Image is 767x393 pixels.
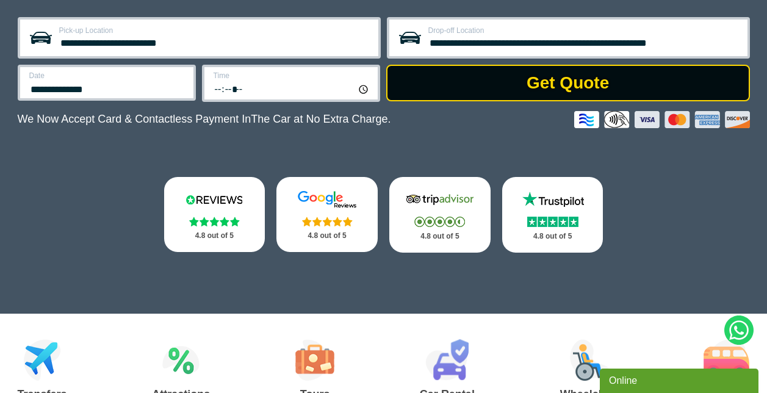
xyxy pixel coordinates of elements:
[389,177,491,253] a: Tripadvisor Stars 4.8 out of 5
[428,27,740,34] label: Drop-off Location
[178,228,252,243] p: 4.8 out of 5
[295,339,334,381] img: Tours
[600,366,761,393] iframe: chat widget
[425,339,469,381] img: Car Rental
[403,190,477,209] img: Tripadvisor
[29,72,186,79] label: Date
[516,190,589,209] img: Trustpilot
[386,65,750,101] button: Get Quote
[403,229,477,244] p: 4.8 out of 5
[178,190,251,209] img: Reviews.io
[24,339,61,381] img: Airport Transfers
[214,72,370,79] label: Time
[162,339,200,381] img: Attractions
[18,113,391,126] p: We Now Accept Card & Contactless Payment In
[414,217,465,227] img: Stars
[527,217,578,227] img: Stars
[290,190,364,209] img: Google
[290,228,364,243] p: 4.8 out of 5
[302,217,353,226] img: Stars
[251,113,391,125] span: The Car at No Extra Charge.
[164,177,265,252] a: Reviews.io Stars 4.8 out of 5
[189,217,240,226] img: Stars
[570,339,609,381] img: Wheelchair
[574,111,750,128] img: Credit And Debit Cards
[516,229,590,244] p: 4.8 out of 5
[276,177,378,252] a: Google Stars 4.8 out of 5
[502,177,603,253] a: Trustpilot Stars 4.8 out of 5
[59,27,371,34] label: Pick-up Location
[704,339,749,381] img: Minibus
